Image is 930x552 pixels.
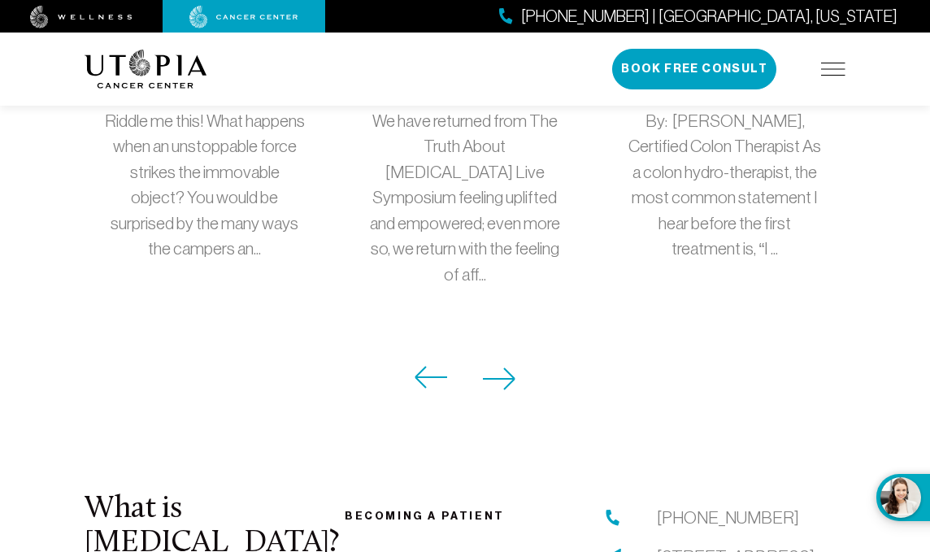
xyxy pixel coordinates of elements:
img: wellness [30,6,133,28]
span: [PHONE_NUMBER] | [GEOGRAPHIC_DATA], [US_STATE] [521,5,897,28]
a: [PHONE_NUMBER] | [GEOGRAPHIC_DATA], [US_STATE] [499,5,897,28]
a: Becoming a patient [345,510,505,522]
p: We have returned from The Truth About [MEDICAL_DATA] Live Symposium feeling uplifted and empowere... [364,108,566,288]
button: Book Free Consult [612,49,776,89]
img: phone [605,510,621,526]
a: [PHONE_NUMBER] [657,505,799,531]
p: Riddle me this! What happens when an unstoppable force strikes the immovable object? You would be... [104,108,306,262]
img: icon-hamburger [821,63,845,76]
img: logo [85,50,207,89]
img: cancer center [189,6,298,28]
p: By: [PERSON_NAME], Certified Colon Therapist As a colon hydro-therapist, the most common statemen... [624,108,826,262]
